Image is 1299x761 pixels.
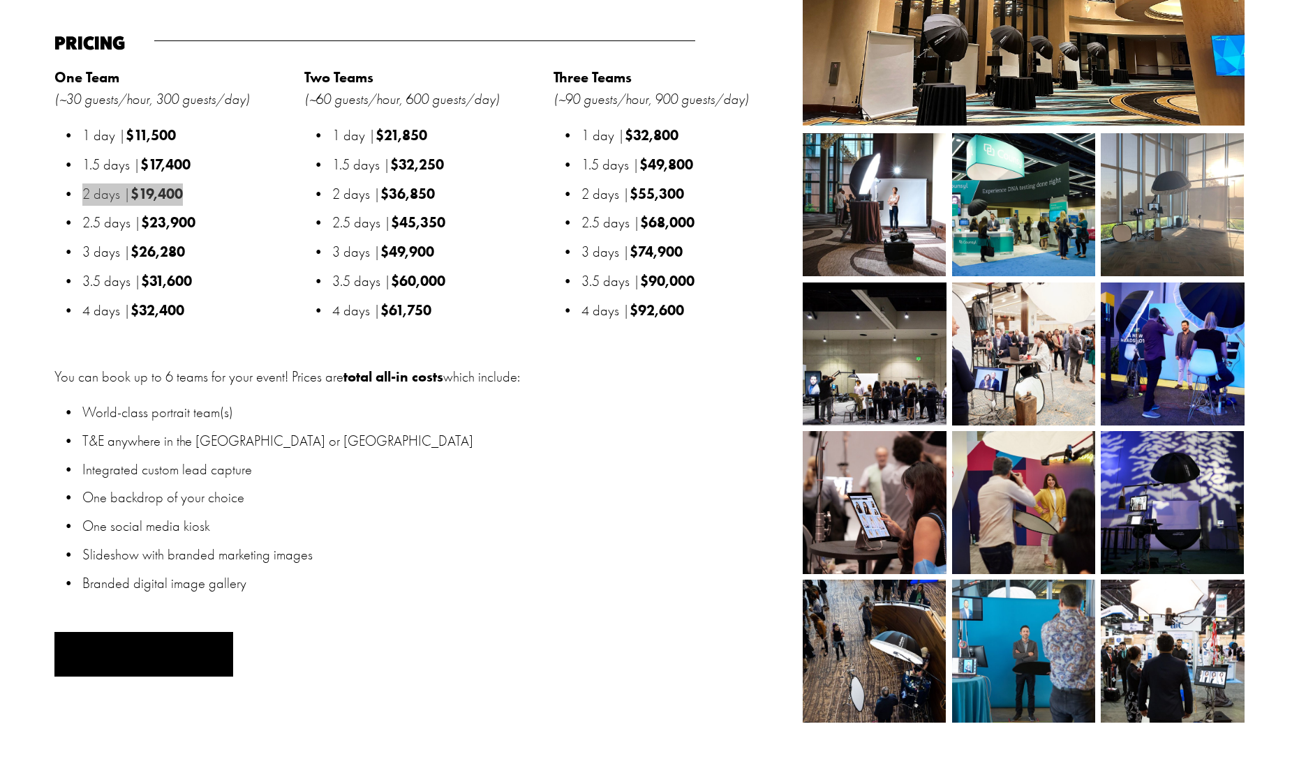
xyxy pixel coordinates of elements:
[390,156,444,173] strong: $32,250
[775,431,974,574] img: 23-08-21_TDP_BTS_017.jpg
[82,212,296,234] p: 2.5 days |
[380,243,434,260] strong: $49,900
[554,91,749,107] em: (~90 guests/hour, 900 guests/day)
[54,68,119,86] strong: One Team
[639,156,693,173] strong: $49,800
[141,272,192,289] strong: $31,600
[332,300,546,322] p: 4 days |
[916,282,1131,425] img: 22-11-16_TDP_BTS_021.jpg
[141,213,195,231] strong: $23,900
[332,125,546,147] p: 1 day |
[332,183,546,206] p: 2 days |
[803,282,1004,425] img: BIO_Backpack.jpg
[581,271,795,293] p: 3.5 days |
[640,272,695,289] strong: $90,000
[625,126,678,144] strong: $32,800
[343,368,372,385] strong: total
[82,545,795,566] p: Slideshow with branded marketing images
[581,212,795,234] p: 2.5 days |
[380,185,435,202] strong: $36,850
[82,241,296,264] p: 3 days |
[131,243,185,260] strong: $26,280
[304,91,500,107] em: (~60 guests/hour, 600 guests/day)
[332,271,546,293] p: 3.5 days |
[581,154,795,176] p: 1.5 days |
[1101,393,1244,574] img: 271495247_508108323859408_6411661946869337369_n.jpg
[899,431,1118,574] img: 22-06-23_TwoDudesBTS_295.jpg
[131,301,184,319] strong: $32,400
[630,185,684,202] strong: $55,300
[82,125,296,147] p: 1 day |
[82,402,795,424] p: World-class portrait team(s)
[82,516,795,538] p: One social media kiosk
[332,241,546,264] p: 3 days |
[581,125,795,147] p: 1 day |
[376,126,427,144] strong: $21,850
[581,300,795,322] p: 4 days |
[54,366,795,389] p: You can book up to 6 teams for your event! Prices are which include:
[581,183,795,206] p: 2 days |
[140,156,191,173] strong: $17,400
[1037,282,1252,425] img: 23-05-18_TDP_BTS_0017.jpg
[54,632,233,677] button: Ask About Your Event
[82,488,795,509] p: One backdrop of your choice
[126,126,176,144] strong: $11,500
[332,212,546,234] p: 2.5 days |
[630,243,683,260] strong: $74,900
[131,185,183,202] strong: $19,400
[1065,580,1280,723] img: BTS.jpg
[391,272,445,289] strong: $60,000
[376,368,443,385] strong: all-in costs
[54,33,147,52] h4: Pricing
[640,213,695,231] strong: $68,000
[82,183,296,206] p: 2 days |
[332,154,546,176] p: 1.5 days |
[82,460,795,481] p: Integrated custom lead capture
[803,580,946,723] img: 286202452_616350026872286_2990273153452766304_n.jpg
[391,213,445,231] strong: $45,350
[82,300,296,322] p: 4 days |
[82,431,795,453] p: T&E anywhere in the [GEOGRAPHIC_DATA] or [GEOGRAPHIC_DATA]
[82,154,296,176] p: 1.5 days |
[916,580,1131,723] img: BTS_190417_Topo_08.jpg
[54,91,250,107] em: (~30 guests/hour, 300 guests/day)
[630,301,684,319] strong: $92,600
[82,271,296,293] p: 3.5 days |
[1053,133,1244,276] img: image0.jpeg
[554,68,632,86] strong: Three Teams
[304,68,373,86] strong: Two Teams
[914,133,1129,276] img: _FP_2412.jpg
[82,573,795,595] p: Branded digital image gallery
[803,133,946,276] img: Nashville HDC-3.jpg
[380,301,431,319] strong: $61,750
[581,241,795,264] p: 3 days |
